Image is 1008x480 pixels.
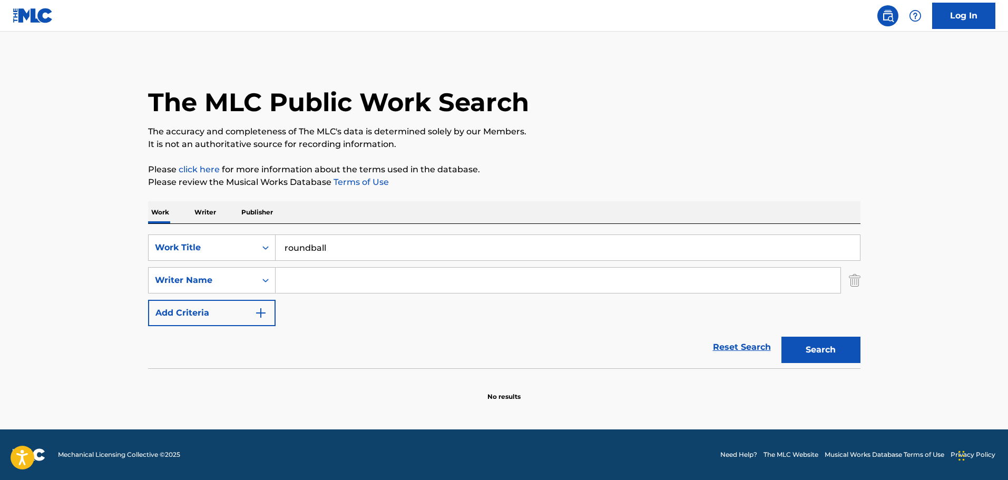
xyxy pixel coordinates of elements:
p: It is not an authoritative source for recording information. [148,138,860,151]
img: help [909,9,922,22]
a: Log In [932,3,995,29]
p: Please for more information about the terms used in the database. [148,163,860,176]
img: Delete Criterion [849,267,860,293]
a: Musical Works Database Terms of Use [825,450,944,459]
img: 9d2ae6d4665cec9f34b9.svg [255,307,267,319]
iframe: Chat Widget [955,429,1008,480]
img: MLC Logo [13,8,53,23]
p: Publisher [238,201,276,223]
form: Search Form [148,234,860,368]
button: Add Criteria [148,300,276,326]
p: Writer [191,201,219,223]
a: Public Search [877,5,898,26]
h1: The MLC Public Work Search [148,86,529,118]
div: Work Title [155,241,250,254]
a: Reset Search [708,336,776,359]
p: No results [487,379,521,401]
a: Terms of Use [331,177,389,187]
img: logo [13,448,45,461]
a: The MLC Website [764,450,818,459]
p: Please review the Musical Works Database [148,176,860,189]
a: Need Help? [720,450,757,459]
a: click here [179,164,220,174]
p: Work [148,201,172,223]
a: Privacy Policy [951,450,995,459]
img: search [882,9,894,22]
div: Writer Name [155,274,250,287]
div: Drag [958,440,965,472]
span: Mechanical Licensing Collective © 2025 [58,450,180,459]
p: The accuracy and completeness of The MLC's data is determined solely by our Members. [148,125,860,138]
button: Search [781,337,860,363]
div: Help [905,5,926,26]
